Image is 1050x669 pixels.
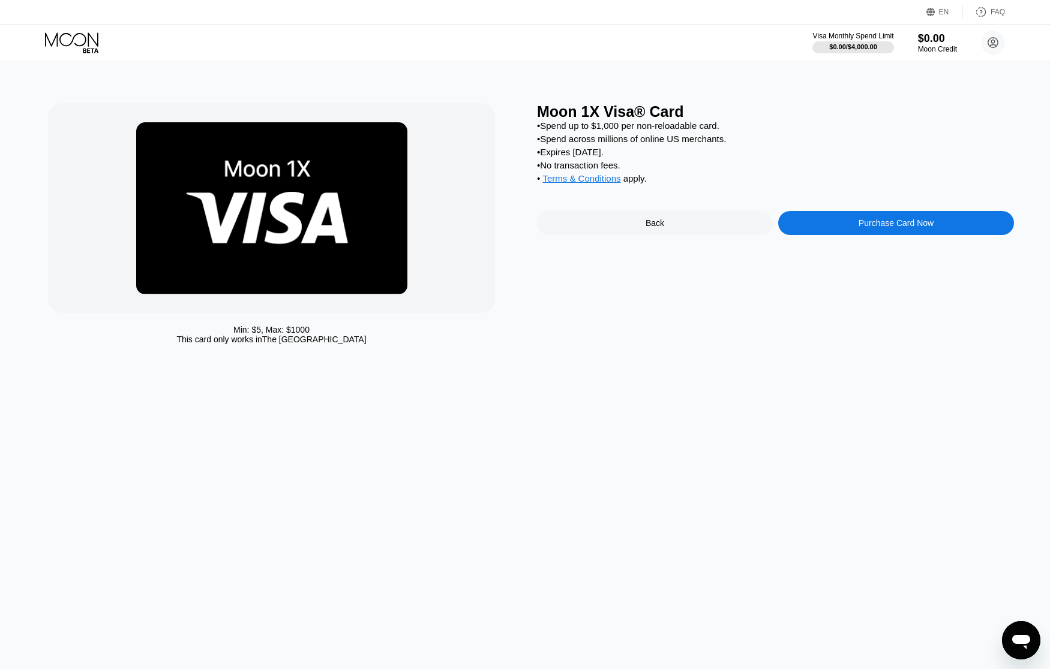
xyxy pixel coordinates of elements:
iframe: Button to launch messaging window [1002,621,1040,659]
div: Moon Credit [918,45,957,53]
div: Min: $ 5 , Max: $ 1000 [233,325,310,334]
div: • Spend up to $1,000 per non-reloadable card. [537,120,1014,131]
div: • No transaction fees. [537,160,1014,170]
div: $0.00 / $4,000.00 [829,43,877,50]
div: $0.00 [918,32,957,45]
div: Terms & Conditions [542,173,620,186]
div: Moon 1X Visa® Card [537,103,1014,120]
div: FAQ [991,8,1005,16]
div: • apply . [537,173,1014,186]
div: Back [537,211,773,235]
div: This card only works in The [GEOGRAPHIC_DATA] [176,334,366,344]
div: Purchase Card Now [859,218,934,228]
div: EN [926,6,963,18]
div: Visa Monthly Spend Limit [812,32,893,40]
div: FAQ [963,6,1005,18]
div: Purchase Card Now [778,211,1014,235]
div: $0.00Moon Credit [918,32,957,53]
div: • Expires [DATE]. [537,147,1014,157]
div: EN [939,8,949,16]
div: • Spend across millions of online US merchants. [537,134,1014,144]
div: Back [646,218,664,228]
span: Terms & Conditions [542,173,620,183]
div: Visa Monthly Spend Limit$0.00/$4,000.00 [812,32,893,53]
